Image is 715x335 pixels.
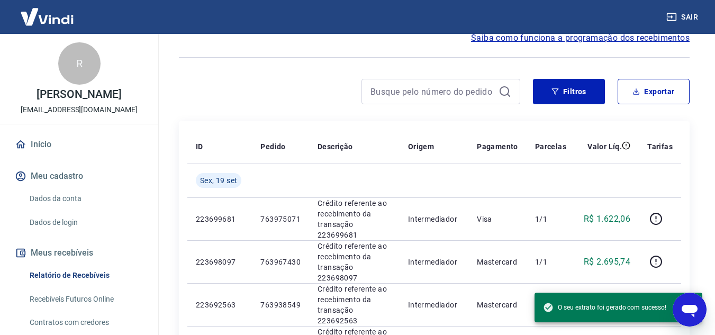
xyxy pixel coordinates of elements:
p: 1/1 [535,214,566,224]
p: 223699681 [196,214,243,224]
p: 763938549 [260,300,301,310]
p: 223698097 [196,257,243,267]
p: Intermediador [408,300,460,310]
a: Recebíveis Futuros Online [25,288,146,310]
p: Visa [477,214,518,224]
p: Crédito referente ao recebimento da transação 223699681 [318,198,391,240]
a: Saiba como funciona a programação dos recebimentos [471,32,690,44]
div: R [58,42,101,85]
img: Vindi [13,1,82,33]
a: Dados de login [25,212,146,233]
span: O seu extrato foi gerado com sucesso! [543,302,666,313]
button: Meus recebíveis [13,241,146,265]
input: Busque pelo número do pedido [370,84,494,99]
p: Parcelas [535,141,566,152]
p: R$ 1.622,06 [584,213,630,225]
iframe: Botão para abrir a janela de mensagens [673,293,707,327]
button: Sair [664,7,702,27]
p: Pedido [260,141,285,152]
a: Início [13,133,146,156]
p: 223692563 [196,300,243,310]
p: Crédito referente ao recebimento da transação 223692563 [318,284,391,326]
p: Origem [408,141,434,152]
p: R$ 2.695,74 [584,256,630,268]
p: Intermediador [408,214,460,224]
p: 763975071 [260,214,301,224]
p: 1/1 [535,257,566,267]
p: Valor Líq. [587,141,622,152]
p: Tarifas [647,141,673,152]
p: 763967430 [260,257,301,267]
p: [PERSON_NAME] [37,89,121,100]
a: Relatório de Recebíveis [25,265,146,286]
a: Dados da conta [25,188,146,210]
button: Meu cadastro [13,165,146,188]
p: Descrição [318,141,353,152]
button: Filtros [533,79,605,104]
p: Mastercard [477,300,518,310]
p: Pagamento [477,141,518,152]
p: Intermediador [408,257,460,267]
p: Mastercard [477,257,518,267]
span: Sex, 19 set [200,175,237,186]
p: Crédito referente ao recebimento da transação 223698097 [318,241,391,283]
button: Exportar [618,79,690,104]
a: Contratos com credores [25,312,146,333]
p: [EMAIL_ADDRESS][DOMAIN_NAME] [21,104,138,115]
p: ID [196,141,203,152]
